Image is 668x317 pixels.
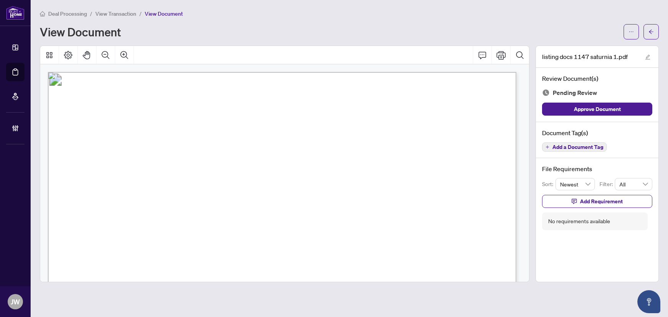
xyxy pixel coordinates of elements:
li: / [139,9,142,18]
button: Open asap [637,290,660,313]
button: Approve Document [542,103,652,116]
span: ellipsis [629,29,634,34]
h4: Document Tag(s) [542,128,652,137]
span: Newest [560,178,591,190]
span: arrow-left [648,29,654,34]
h4: Review Document(s) [542,74,652,83]
span: All [619,178,648,190]
span: listing docs 1147 saturnia 1.pdf [542,52,628,61]
h1: View Document [40,26,121,38]
button: Add Requirement [542,195,652,208]
p: Filter: [599,180,615,188]
p: Sort: [542,180,555,188]
div: No requirements available [548,217,610,225]
span: JW [11,296,20,307]
span: plus [546,145,549,149]
span: edit [645,54,650,60]
span: Pending Review [553,88,597,98]
span: Add a Document Tag [552,144,603,150]
span: Add Requirement [580,195,623,208]
span: Deal Processing [48,10,87,17]
span: Approve Document [574,103,621,115]
span: View Transaction [95,10,136,17]
span: home [40,11,45,16]
span: View Document [145,10,183,17]
li: / [90,9,92,18]
h4: File Requirements [542,164,652,173]
img: Document Status [542,89,550,96]
button: Add a Document Tag [542,142,607,152]
img: logo [6,6,24,20]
